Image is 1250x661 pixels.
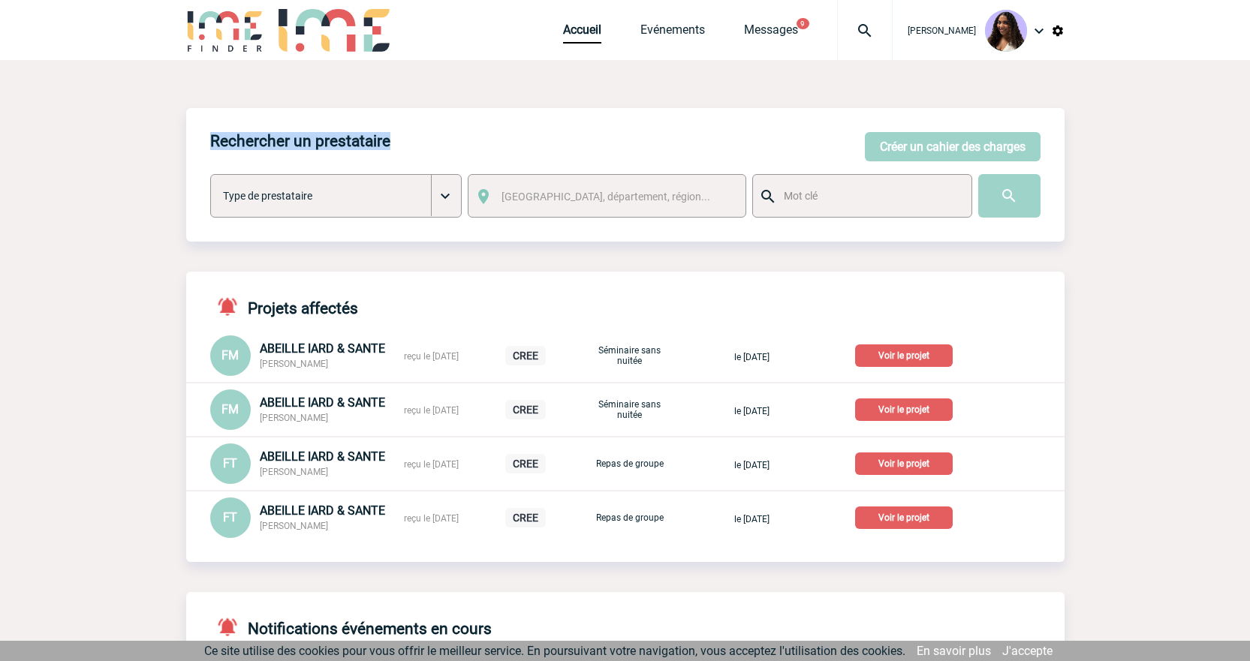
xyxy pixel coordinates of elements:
a: En savoir plus [917,644,991,658]
img: 131234-0.jpg [985,10,1027,52]
a: Voir le projet [855,347,959,362]
span: ABEILLE IARD & SANTE [260,449,385,464]
input: Submit [978,174,1041,218]
img: notifications-active-24-px-r.png [216,296,248,317]
p: Séminaire sans nuitée [592,345,667,366]
span: reçu le [DATE] [404,459,459,470]
p: Voir le projet [855,398,953,421]
span: le [DATE] [734,514,770,524]
p: Voir le projet [855,506,953,529]
p: CREE [505,346,546,365]
img: IME-Finder [186,9,264,52]
p: Voir le projet [855,344,953,367]
h4: Notifications événements en cours [210,616,492,638]
span: reçu le [DATE] [404,405,459,416]
span: ABEILLE IARD & SANTE [260,341,385,356]
span: [PERSON_NAME] [260,521,328,531]
button: 9 [797,18,809,29]
a: Accueil [563,23,601,44]
input: Mot clé [780,186,958,206]
a: Evénements [640,23,705,44]
span: le [DATE] [734,460,770,470]
span: reçu le [DATE] [404,351,459,362]
span: [PERSON_NAME] [260,467,328,477]
p: CREE [505,508,546,527]
p: Repas de groupe [592,512,667,523]
span: [PERSON_NAME] [908,26,976,36]
a: Messages [744,23,798,44]
p: CREE [505,400,546,419]
p: Repas de groupe [592,458,667,469]
span: ABEILLE IARD & SANTE [260,503,385,518]
span: le [DATE] [734,406,770,416]
h4: Projets affectés [210,296,358,317]
a: Voir le projet [855,455,959,470]
a: J'accepte [1002,644,1053,658]
p: CREE [505,454,546,473]
span: FT [223,456,237,470]
span: FT [223,510,237,524]
span: ABEILLE IARD & SANTE [260,395,385,410]
span: Ce site utilise des cookies pour vous offrir le meilleur service. En poursuivant votre navigation... [204,644,905,658]
span: le [DATE] [734,352,770,362]
h4: Rechercher un prestataire [210,132,390,150]
img: notifications-active-24-px-r.png [216,616,248,638]
span: FM [221,402,239,416]
p: Séminaire sans nuitée [592,399,667,420]
span: [PERSON_NAME] [260,359,328,369]
span: [GEOGRAPHIC_DATA], département, région... [502,191,710,203]
a: Voir le projet [855,509,959,524]
span: [PERSON_NAME] [260,413,328,423]
p: Voir le projet [855,452,953,475]
span: FM [221,348,239,362]
a: Voir le projet [855,401,959,416]
span: reçu le [DATE] [404,513,459,524]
